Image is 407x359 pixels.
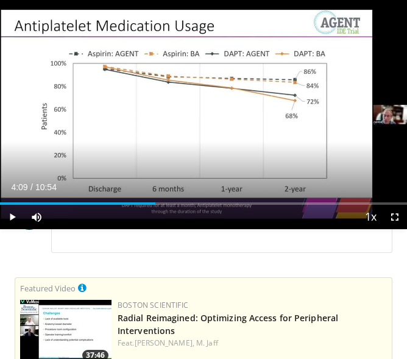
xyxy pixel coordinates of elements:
div: Feat. [118,338,387,349]
button: Fullscreen [383,205,407,229]
button: Mute [24,205,49,229]
span: 10:54 [35,182,57,192]
a: Boston Scientific [118,300,188,310]
a: M. Jaff [196,338,218,348]
small: Featured Video [20,283,76,294]
a: Radial Reimagined: Optimizing Access for Peripheral Interventions [118,312,338,336]
span: 4:09 [11,182,27,192]
span: / [30,182,33,192]
button: Playback Rate [358,205,383,229]
a: [PERSON_NAME], [135,338,194,348]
